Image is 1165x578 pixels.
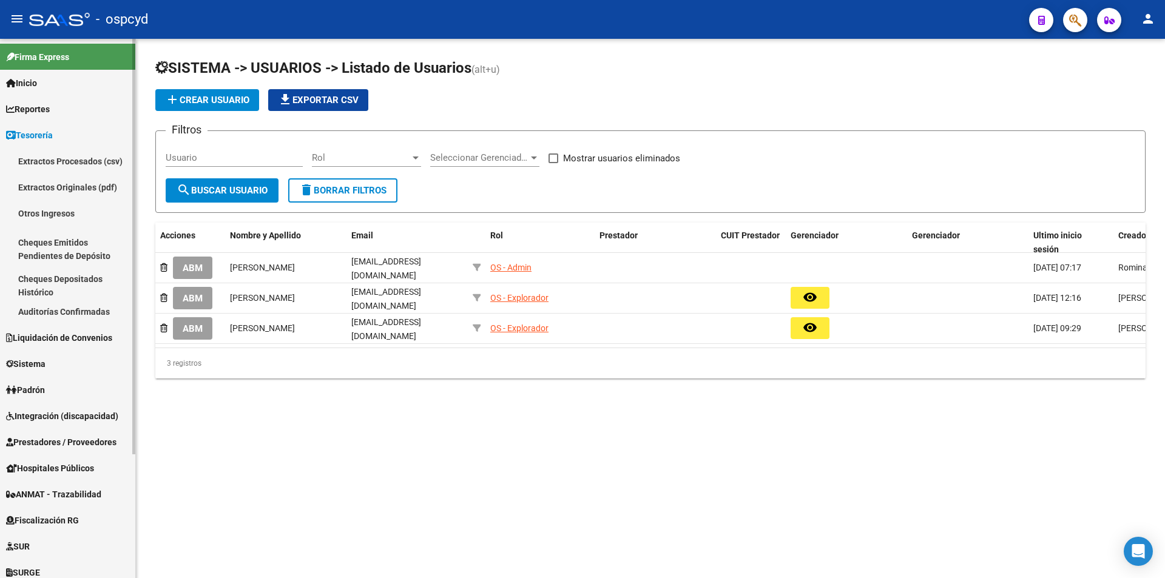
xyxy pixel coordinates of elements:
span: Prestadores / Proveedores [6,435,116,449]
span: [PERSON_NAME] [230,323,295,333]
mat-icon: remove_red_eye [803,320,817,335]
span: Exportar CSV [278,95,359,106]
div: 3 registros [155,348,1146,378]
mat-icon: menu [10,12,24,26]
span: [DATE] 09:29 [1033,323,1081,333]
div: Open Intercom Messenger [1124,537,1153,566]
datatable-header-cell: Prestador [595,223,716,263]
span: Prestador [599,230,638,240]
span: Romina - [1118,263,1152,272]
span: - ospcyd [96,6,148,33]
span: Rol [312,152,410,163]
span: Gerenciador [912,230,960,240]
span: Email [351,230,373,240]
span: Inicio [6,76,37,90]
button: ABM [173,257,212,279]
mat-icon: delete [299,183,314,197]
button: Exportar CSV [268,89,368,111]
span: ABM [183,323,203,334]
span: Nombre y Apellido [230,230,301,240]
span: Crear Usuario [165,95,249,106]
datatable-header-cell: Email [346,223,468,263]
span: Fiscalización RG [6,514,79,527]
span: [EMAIL_ADDRESS][DOMAIN_NAME] [351,257,421,280]
button: Buscar Usuario [166,178,279,203]
span: Borrar Filtros [299,185,387,196]
span: Mostrar usuarios eliminados [563,151,680,166]
datatable-header-cell: Nombre y Apellido [225,223,346,263]
span: ABM [183,263,203,274]
div: OS - Explorador [490,291,549,305]
span: Ultimo inicio sesión [1033,230,1082,254]
span: (alt+u) [471,64,500,75]
span: [EMAIL_ADDRESS][DOMAIN_NAME] [351,317,421,341]
datatable-header-cell: Rol [485,223,595,263]
span: [EMAIL_ADDRESS][DOMAIN_NAME] [351,287,421,311]
span: Reportes [6,102,50,116]
span: Acciones [160,230,195,240]
span: SUR [6,540,30,553]
div: OS - Explorador [490,321,549,335]
span: SISTEMA -> USUARIOS -> Listado de Usuarios [155,59,471,76]
span: Rol [490,230,503,240]
span: Creado por [1118,230,1161,240]
datatable-header-cell: Gerenciador [907,223,1028,263]
mat-icon: add [165,92,180,107]
mat-icon: search [177,183,191,197]
h3: Filtros [166,121,208,138]
span: [PERSON_NAME] [230,293,295,303]
span: Sistema [6,357,46,371]
div: OS - Admin [490,261,532,275]
span: Buscar Usuario [177,185,268,196]
datatable-header-cell: CUIT Prestador [716,223,786,263]
span: [DATE] 07:17 [1033,263,1081,272]
datatable-header-cell: Gerenciador [786,223,907,263]
span: ABM [183,293,203,304]
span: ANMAT - Trazabilidad [6,488,101,501]
span: [DATE] 12:16 [1033,293,1081,303]
button: ABM [173,287,212,309]
mat-icon: person [1141,12,1155,26]
span: Hospitales Públicos [6,462,94,475]
datatable-header-cell: Ultimo inicio sesión [1028,223,1113,263]
button: Crear Usuario [155,89,259,111]
span: [PERSON_NAME] [230,263,295,272]
datatable-header-cell: Acciones [155,223,225,263]
button: Borrar Filtros [288,178,397,203]
span: Seleccionar Gerenciador [430,152,528,163]
span: CUIT Prestador [721,230,780,240]
button: ABM [173,317,212,340]
span: Padrón [6,383,45,397]
mat-icon: file_download [278,92,292,107]
span: Gerenciador [791,230,839,240]
span: Tesorería [6,129,53,142]
span: Integración (discapacidad) [6,409,118,423]
span: Liquidación de Convenios [6,331,112,344]
mat-icon: remove_red_eye [803,290,817,304]
span: Firma Express [6,50,69,64]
